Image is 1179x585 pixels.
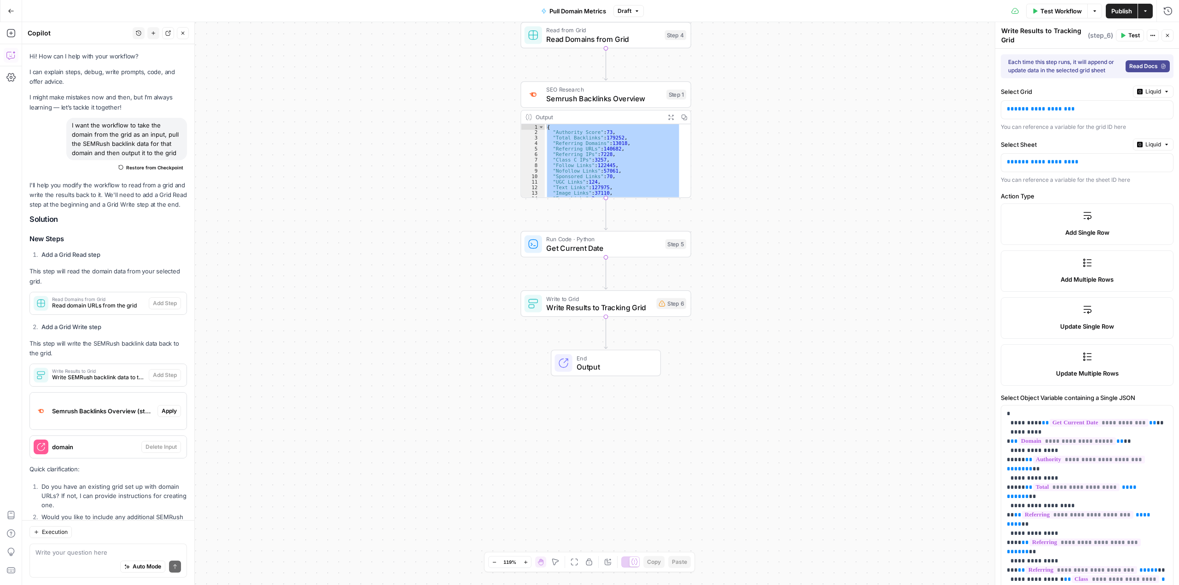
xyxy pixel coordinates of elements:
[149,369,181,381] button: Add Step
[153,371,177,379] span: Add Step
[34,404,48,418] img: 3lyvnidk9veb5oecvmize2kaffdg
[1145,140,1161,149] span: Liquid
[52,373,145,382] span: Write SEMRush backlink data to the grid
[1128,31,1140,40] span: Test
[42,528,68,536] span: Execution
[577,353,652,362] span: End
[1126,60,1170,72] a: Read Docs
[666,90,686,100] div: Step 1
[618,7,631,15] span: Draft
[29,526,72,538] button: Execution
[1026,4,1087,18] button: Test Workflow
[52,297,145,301] span: Read Domains from Grid
[521,168,544,174] div: 9
[66,118,187,160] div: I want the workflow to take the domain from the grid as an input, pull the SEMRush backlink data ...
[546,85,662,94] span: SEO Research
[52,301,145,310] span: Read domain URLs from the grid
[41,323,101,330] strong: Add a Grid Write step
[604,198,607,230] g: Edge from step_1 to step_5
[1106,4,1138,18] button: Publish
[41,251,100,258] strong: Add a Grid Read step
[520,350,691,376] div: EndOutput
[521,130,544,135] div: 2
[149,297,181,309] button: Add Step
[29,67,187,87] p: I can explain steps, debug, write prompts, code, and offer advice.
[1133,86,1173,98] button: Liquid
[1001,26,1086,45] textarea: Write Results to Tracking Grid
[604,48,607,80] g: Edge from step_4 to step_1
[146,443,177,451] span: Delete Input
[521,174,544,179] div: 10
[536,113,661,122] div: Output
[503,558,516,566] span: 119%
[528,90,539,99] img: 3lyvnidk9veb5oecvmize2kaffdg
[1088,31,1113,40] span: ( step_6 )
[1001,140,1129,149] label: Select Sheet
[1056,369,1119,378] span: Update Multiple Rows
[29,215,187,224] h2: Solution
[546,302,652,313] span: Write Results to Tracking Grid
[521,163,544,168] div: 8
[521,141,544,146] div: 4
[521,196,544,201] div: 14
[1133,139,1173,151] button: Liquid
[115,162,187,173] button: Restore from Checkpoint
[120,561,165,573] button: Auto Mode
[604,257,607,289] g: Edge from step_5 to step_6
[604,317,607,348] g: Edge from step_6 to end
[1116,29,1144,41] button: Test
[158,405,181,417] button: Apply
[39,482,187,510] li: Do you have an existing grid set up with domain URLs? If not, I can provide instructions for crea...
[1040,6,1082,16] span: Test Workflow
[520,81,691,198] div: SEO ResearchSemrush Backlinks OverviewStep 1Output{ "Authority Score":73, "Total Backlinks":17925...
[521,190,544,196] div: 13
[672,558,687,566] span: Paste
[1001,176,1173,184] div: You can reference a variable for the sheet ID here
[643,556,665,568] button: Copy
[1060,322,1114,331] span: Update Single Row
[52,369,145,373] span: Write Results to Grid
[665,239,686,249] div: Step 5
[520,231,691,257] div: Run Code · PythonGet Current DateStep 5
[1111,6,1132,16] span: Publish
[546,34,660,45] span: Read Domains from Grid
[1145,87,1161,96] span: Liquid
[546,243,661,254] span: Get Current Date
[521,124,544,130] div: 1
[1001,87,1129,96] label: Select Grid
[668,556,691,568] button: Paste
[546,26,660,35] span: Read from Grid
[52,442,138,452] span: domain
[29,52,187,61] p: Hi! How can I help with your workflow?
[162,407,177,415] span: Apply
[28,29,130,38] div: Copilot
[126,164,183,171] span: Restore from Checkpoint
[521,135,544,141] div: 3
[29,464,187,474] p: Quick clarification:
[546,235,661,243] span: Run Code · Python
[52,406,154,416] span: Semrush Backlinks Overview (step_1)
[1129,62,1158,70] span: Read Docs
[1065,228,1109,237] span: Add Single Row
[546,93,662,104] span: Semrush Backlinks Overview
[521,146,544,152] div: 5
[1008,58,1122,75] div: Each time this step runs, it will append or update data in the selected grid sheet
[647,558,661,566] span: Copy
[1001,123,1173,131] div: You can reference a variable for the grid ID here
[665,30,686,41] div: Step 4
[29,339,187,358] p: This step will write the SEMRush backlink data back to the grid.
[521,185,544,190] div: 12
[577,361,652,372] span: Output
[613,5,644,17] button: Draft
[133,562,161,571] span: Auto Mode
[141,441,181,453] button: Delete Input
[520,22,691,48] div: Read from GridRead Domains from GridStep 4
[656,298,686,309] div: Step 6
[520,290,691,317] div: Write to GridWrite Results to Tracking GridStep 6
[39,512,187,540] li: Would you like to include any additional SEMRush metrics in the output beyond the ones I suggested?
[536,4,612,18] button: Pull Domain Metrics
[521,152,544,157] div: 6
[549,6,606,16] span: Pull Domain Metrics
[1001,191,1173,201] label: Action Type
[521,179,544,185] div: 11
